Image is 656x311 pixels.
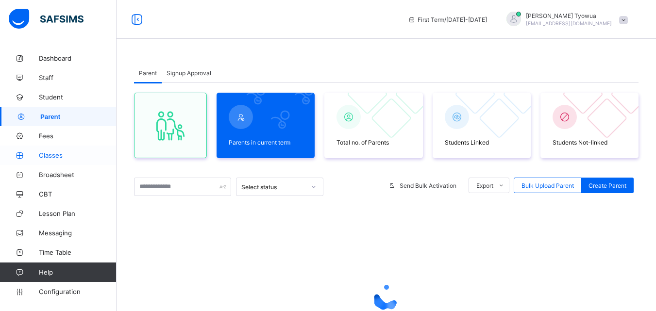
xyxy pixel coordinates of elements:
[167,69,211,77] span: Signup Approval
[526,12,612,19] span: [PERSON_NAME] Tyowua
[39,151,117,159] span: Classes
[445,139,519,146] span: Students Linked
[39,268,116,276] span: Help
[39,248,117,256] span: Time Table
[589,182,626,189] span: Create Parent
[553,139,626,146] span: Students Not-linked
[336,139,410,146] span: Total no. of Parents
[476,182,493,189] span: Export
[521,182,574,189] span: Bulk Upload Parent
[39,288,116,295] span: Configuration
[139,69,157,77] span: Parent
[40,113,117,120] span: Parent
[526,20,612,26] span: [EMAIL_ADDRESS][DOMAIN_NAME]
[39,171,117,179] span: Broadsheet
[408,16,487,23] span: session/term information
[400,182,456,189] span: Send Bulk Activation
[241,183,305,191] div: Select status
[9,9,84,29] img: safsims
[39,54,117,62] span: Dashboard
[39,93,117,101] span: Student
[497,12,633,28] div: LorettaTyowua
[39,190,117,198] span: CBT
[229,139,303,146] span: Parents in current term
[39,132,117,140] span: Fees
[39,229,117,237] span: Messaging
[39,74,117,82] span: Staff
[39,210,117,217] span: Lesson Plan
